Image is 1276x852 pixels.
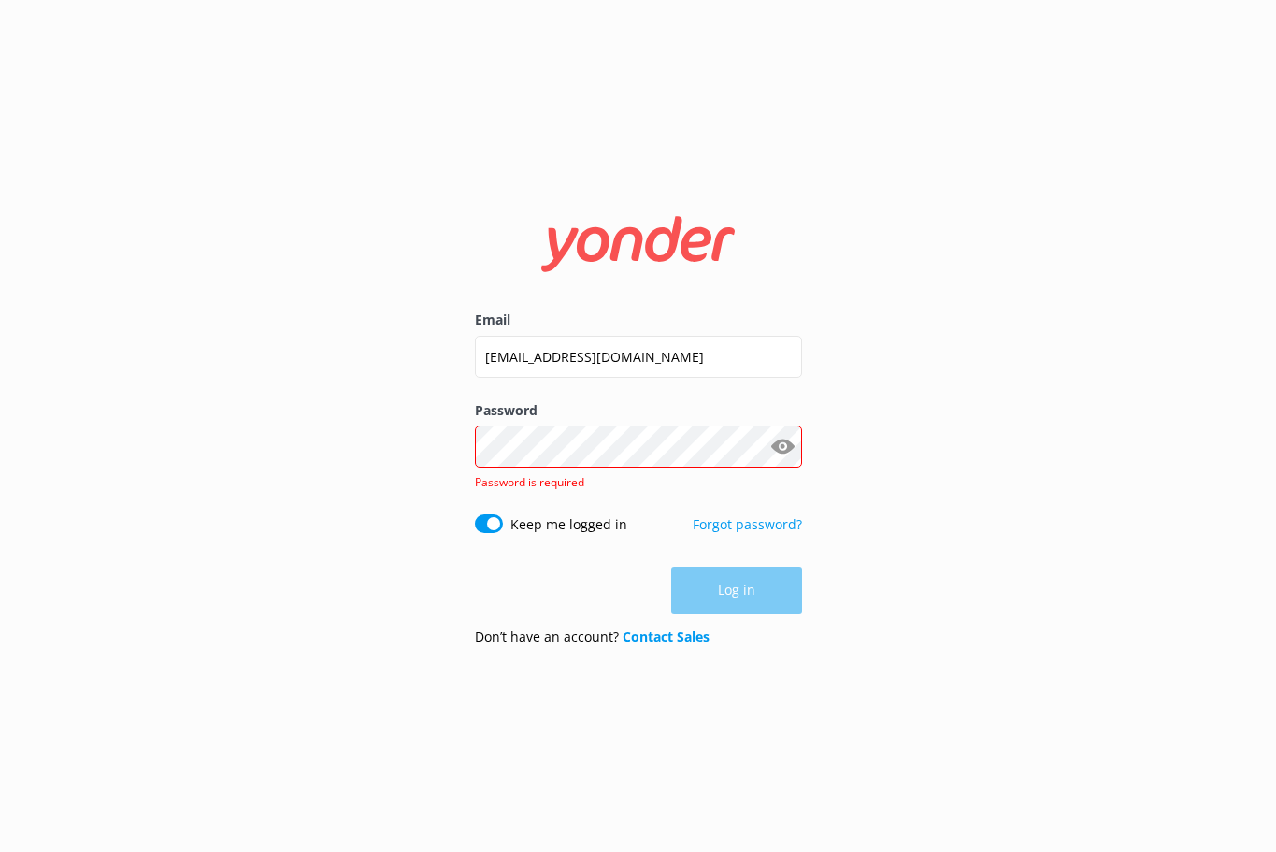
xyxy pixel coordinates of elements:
[693,515,802,533] a: Forgot password?
[623,628,710,645] a: Contact Sales
[510,514,627,535] label: Keep me logged in
[475,336,802,378] input: user@emailaddress.com
[475,474,584,490] span: Password is required
[765,428,802,466] button: Show password
[475,400,802,421] label: Password
[475,310,802,330] label: Email
[475,627,710,647] p: Don’t have an account?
